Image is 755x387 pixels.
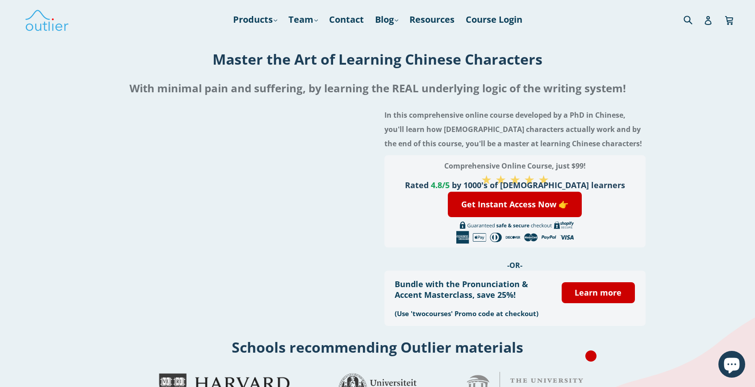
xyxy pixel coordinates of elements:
[481,171,549,188] span: ★ ★ ★ ★ ★
[405,180,429,190] span: Rated
[681,10,706,29] input: Search
[461,12,527,28] a: Course Login
[395,159,635,173] h3: Comprehensive Online Course, just $99!
[229,12,282,28] a: Products
[384,108,646,151] h4: In this comprehensive online course developed by a PhD in Chinese, you'll learn how [DEMOGRAPHIC_...
[395,309,548,318] h3: (Use 'twocourses' Promo code at checkout)
[405,12,459,28] a: Resources
[284,12,322,28] a: Team
[452,180,625,190] span: by 1000's of [DEMOGRAPHIC_DATA] learners
[448,192,582,217] a: Get Instant Access Now 👉
[562,282,635,303] a: Learn more
[110,103,371,250] iframe: Embedded Youtube Video
[371,12,403,28] a: Blog
[431,180,450,190] span: 4.8/5
[507,260,522,270] span: -OR-
[25,7,69,33] img: Outlier Linguistics
[325,12,368,28] a: Contact
[395,279,548,300] h3: Bundle with the Pronunciation & Accent Masterclass, save 25%!
[716,351,748,380] inbox-online-store-chat: Shopify online store chat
